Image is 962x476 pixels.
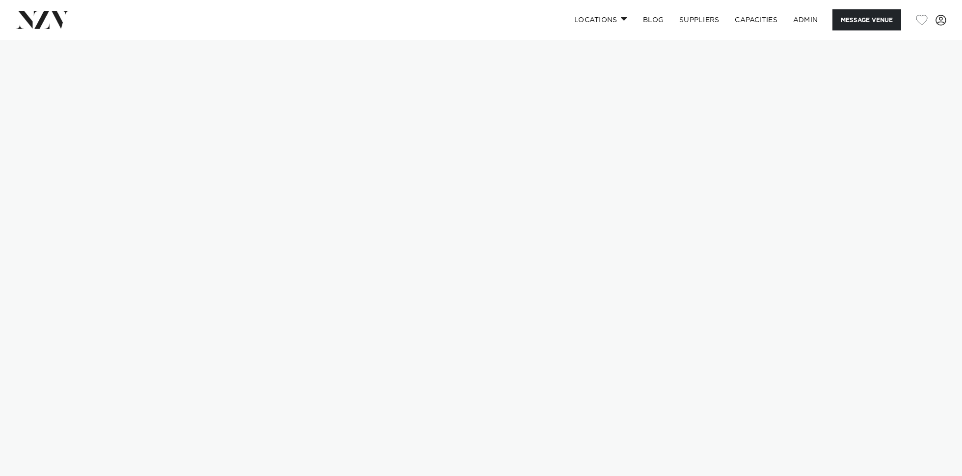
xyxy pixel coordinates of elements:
a: SUPPLIERS [671,9,727,30]
a: Capacities [727,9,785,30]
button: Message Venue [832,9,901,30]
a: BLOG [635,9,671,30]
img: nzv-logo.png [16,11,69,28]
a: ADMIN [785,9,826,30]
a: Locations [566,9,635,30]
